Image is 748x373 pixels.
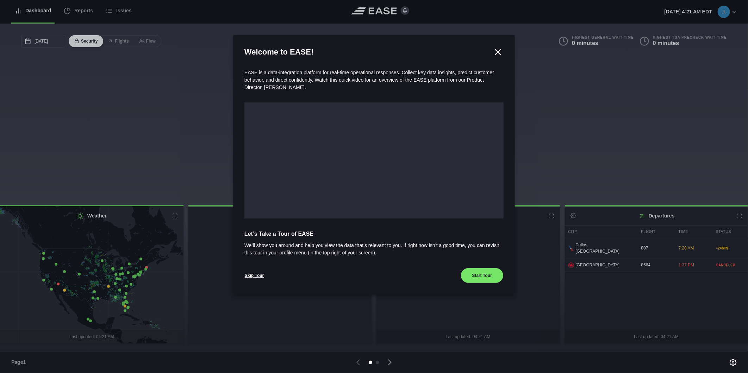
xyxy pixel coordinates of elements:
h2: Welcome to EASE! [244,46,492,58]
span: We’ll show you around and help you view the data that’s relevant to you. If right now isn’t a goo... [244,242,504,257]
button: Start Tour [461,268,504,283]
iframe: onboarding [244,102,504,219]
button: Skip Tour [244,268,264,283]
span: Page 1 [11,359,29,366]
span: EASE is a data-integration platform for real-time operational responses. Collect key data insight... [244,70,494,90]
span: Let’s Take a Tour of EASE [244,230,504,238]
